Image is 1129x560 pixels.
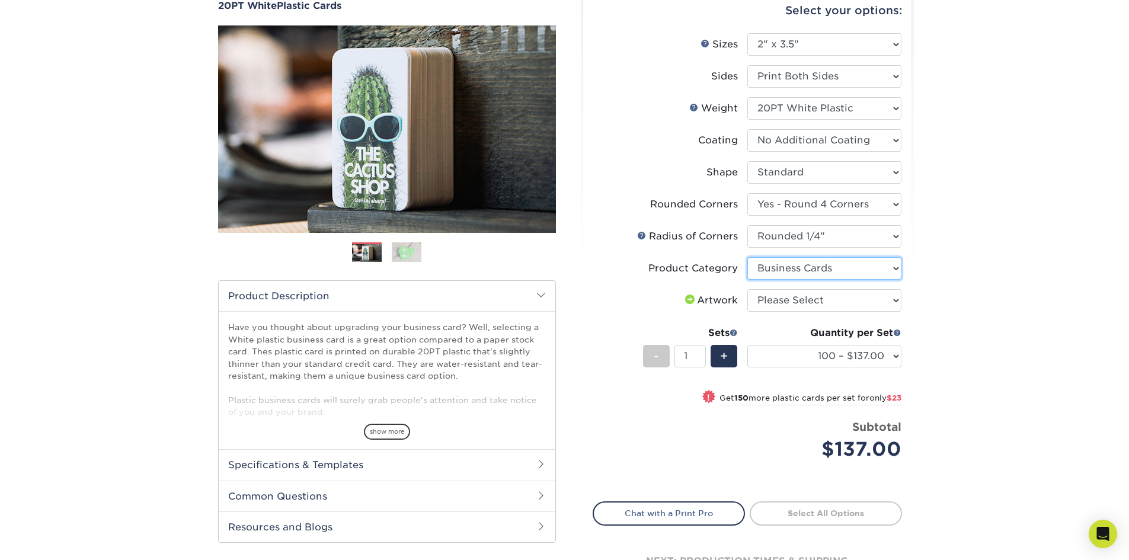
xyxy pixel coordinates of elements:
img: Plastic Cards 01 [352,243,382,264]
h2: Resources and Blogs [219,511,555,542]
span: only [869,393,901,402]
div: Sets [643,326,738,340]
span: - [654,347,659,365]
div: $137.00 [756,435,901,463]
div: Sides [711,69,738,84]
div: Artwork [683,293,738,308]
div: Coating [698,133,738,148]
span: show more [364,424,410,440]
img: Plastic Cards 02 [392,242,421,263]
span: $23 [887,393,901,402]
h2: Product Description [219,281,555,311]
a: Select All Options [750,501,902,525]
img: 20PT White 01 [218,12,556,246]
span: ! [707,391,710,404]
span: + [720,347,728,365]
div: Quantity per Set [747,326,901,340]
strong: 150 [734,393,749,402]
div: Sizes [701,37,738,52]
strong: Subtotal [852,420,901,433]
div: Shape [706,165,738,180]
small: Get more plastic cards per set for [719,393,901,405]
div: Rounded Corners [650,197,738,212]
div: Open Intercom Messenger [1089,520,1117,548]
iframe: Google Customer Reviews [3,524,101,556]
div: Weight [689,101,738,116]
div: Product Category [648,261,738,276]
div: Radius of Corners [637,229,738,244]
h2: Specifications & Templates [219,449,555,480]
a: Chat with a Print Pro [593,501,745,525]
h2: Common Questions [219,481,555,511]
